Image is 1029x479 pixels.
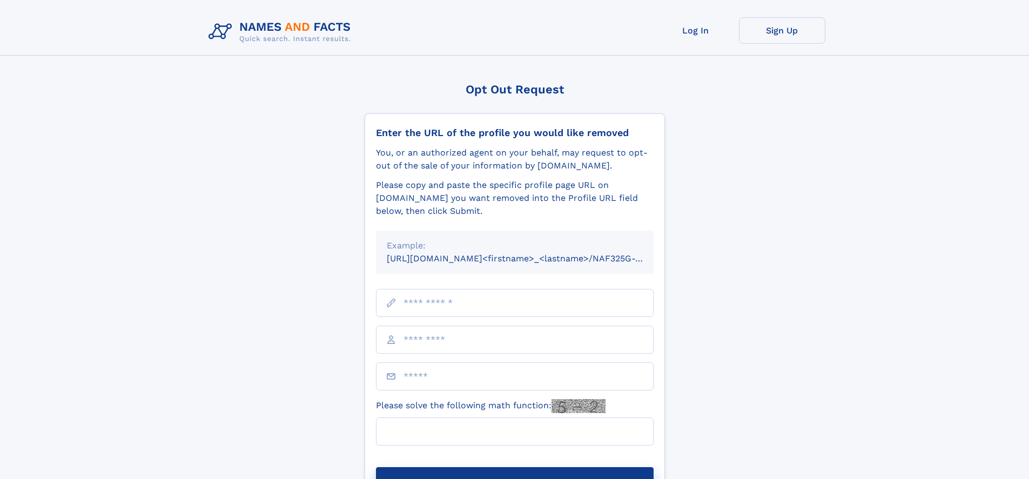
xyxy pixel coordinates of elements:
[376,179,654,218] div: Please copy and paste the specific profile page URL on [DOMAIN_NAME] you want removed into the Pr...
[653,17,739,44] a: Log In
[387,239,643,252] div: Example:
[365,83,665,96] div: Opt Out Request
[376,399,606,413] label: Please solve the following math function:
[204,17,360,46] img: Logo Names and Facts
[376,127,654,139] div: Enter the URL of the profile you would like removed
[387,253,674,264] small: [URL][DOMAIN_NAME]<firstname>_<lastname>/NAF325G-xxxxxxxx
[739,17,825,44] a: Sign Up
[376,146,654,172] div: You, or an authorized agent on your behalf, may request to opt-out of the sale of your informatio...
